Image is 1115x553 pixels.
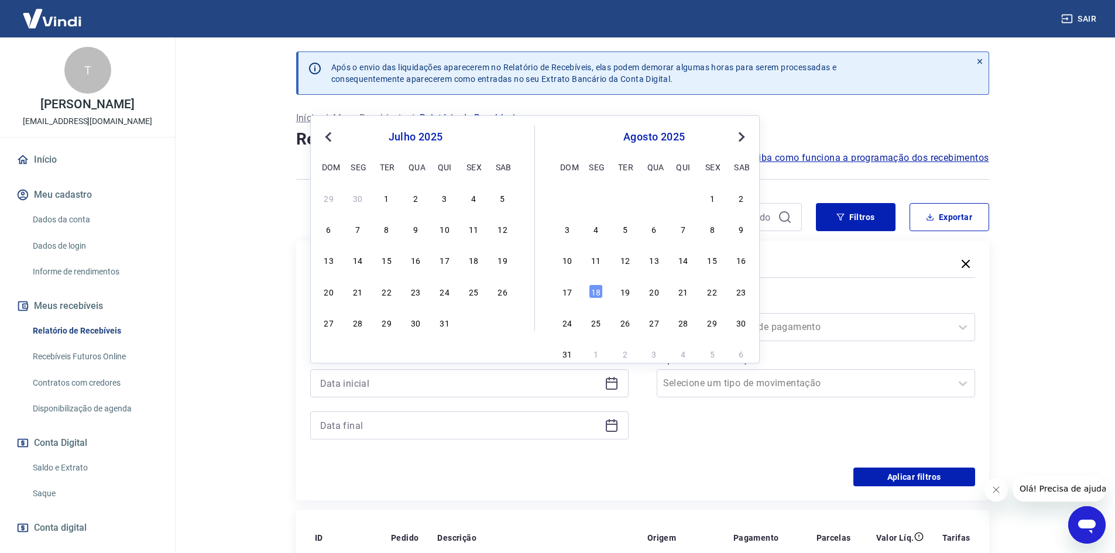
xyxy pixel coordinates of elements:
[1068,506,1106,544] iframe: Botão para abrir a janela de mensagens
[676,160,690,174] div: qui
[40,98,134,111] p: [PERSON_NAME]
[409,315,423,329] div: Choose quarta-feira, 30 de julho de 2025
[437,532,476,544] p: Descrição
[647,253,661,267] div: Choose quarta-feira, 13 de agosto de 2025
[734,315,748,329] div: Choose sábado, 30 de agosto de 2025
[351,160,365,174] div: seg
[409,160,423,174] div: qua
[560,284,574,298] div: Choose domingo, 17 de agosto de 2025
[589,160,603,174] div: seg
[296,111,320,125] p: Início
[496,315,510,329] div: Choose sábado, 2 de agosto de 2025
[496,191,510,205] div: Choose sábado, 5 de julho de 2025
[618,222,632,236] div: Choose terça-feira, 5 de agosto de 2025
[647,346,661,360] div: Choose quarta-feira, 3 de setembro de 2025
[705,284,719,298] div: Choose sexta-feira, 22 de agosto de 2025
[647,532,676,544] p: Origem
[380,284,394,298] div: Choose terça-feira, 22 de julho de 2025
[560,253,574,267] div: Choose domingo, 10 de agosto de 2025
[676,346,690,360] div: Choose quinta-feira, 4 de setembro de 2025
[14,1,90,36] img: Vindi
[618,253,632,267] div: Choose terça-feira, 12 de agosto de 2025
[558,130,750,144] div: agosto 2025
[28,482,161,506] a: Saque
[1013,476,1106,502] iframe: Mensagem da empresa
[647,222,661,236] div: Choose quarta-feira, 6 de agosto de 2025
[734,284,748,298] div: Choose sábado, 23 de agosto de 2025
[560,346,574,360] div: Choose domingo, 31 de agosto de 2025
[296,128,989,151] h4: Relatório de Recebíveis
[659,297,973,311] label: Forma de Pagamento
[853,468,975,486] button: Aplicar filtros
[647,315,661,329] div: Choose quarta-feira, 27 de agosto de 2025
[322,253,336,267] div: Choose domingo, 13 de julho de 2025
[618,315,632,329] div: Choose terça-feira, 26 de agosto de 2025
[676,284,690,298] div: Choose quinta-feira, 21 de agosto de 2025
[466,160,481,174] div: sex
[705,160,719,174] div: sex
[589,315,603,329] div: Choose segunda-feira, 25 de agosto de 2025
[64,47,111,94] div: T
[1059,8,1101,30] button: Sair
[315,532,323,544] p: ID
[734,253,748,267] div: Choose sábado, 16 de agosto de 2025
[618,191,632,205] div: Choose terça-feira, 29 de julho de 2025
[705,222,719,236] div: Choose sexta-feira, 8 de agosto de 2025
[747,151,989,165] a: Saiba como funciona a programação dos recebimentos
[34,520,87,536] span: Conta digital
[28,456,161,480] a: Saldo e Extrato
[734,346,748,360] div: Choose sábado, 6 de setembro de 2025
[910,203,989,231] button: Exportar
[496,222,510,236] div: Choose sábado, 12 de julho de 2025
[331,61,837,85] p: Após o envio das liquidações aparecerem no Relatório de Recebíveis, elas podem demorar algumas ho...
[28,260,161,284] a: Informe de rendimentos
[322,160,336,174] div: dom
[589,222,603,236] div: Choose segunda-feira, 4 de agosto de 2025
[647,160,661,174] div: qua
[496,284,510,298] div: Choose sábado, 26 de julho de 2025
[618,160,632,174] div: ter
[984,478,1008,502] iframe: Fechar mensagem
[438,315,452,329] div: Choose quinta-feira, 31 de julho de 2025
[705,253,719,267] div: Choose sexta-feira, 15 de agosto de 2025
[380,315,394,329] div: Choose terça-feira, 29 de julho de 2025
[28,371,161,395] a: Contratos com credores
[409,222,423,236] div: Choose quarta-feira, 9 de julho de 2025
[438,222,452,236] div: Choose quinta-feira, 10 de julho de 2025
[705,346,719,360] div: Choose sexta-feira, 5 de setembro de 2025
[14,515,161,541] a: Conta digital
[647,284,661,298] div: Choose quarta-feira, 20 de agosto de 2025
[734,222,748,236] div: Choose sábado, 9 de agosto de 2025
[466,222,481,236] div: Choose sexta-feira, 11 de julho de 2025
[705,191,719,205] div: Choose sexta-feira, 1 de agosto de 2025
[333,111,406,125] a: Meus Recebíveis
[618,284,632,298] div: Choose terça-feira, 19 de agosto de 2025
[705,315,719,329] div: Choose sexta-feira, 29 de agosto de 2025
[618,346,632,360] div: Choose terça-feira, 2 de setembro de 2025
[7,8,98,18] span: Olá! Precisa de ajuda?
[466,253,481,267] div: Choose sexta-feira, 18 de julho de 2025
[560,315,574,329] div: Choose domingo, 24 de agosto de 2025
[560,222,574,236] div: Choose domingo, 3 de agosto de 2025
[496,253,510,267] div: Choose sábado, 19 de julho de 2025
[676,253,690,267] div: Choose quinta-feira, 14 de agosto de 2025
[322,191,336,205] div: Choose domingo, 29 de junho de 2025
[322,315,336,329] div: Choose domingo, 27 de julho de 2025
[942,532,970,544] p: Tarifas
[438,253,452,267] div: Choose quinta-feira, 17 de julho de 2025
[560,191,574,205] div: Choose domingo, 27 de julho de 2025
[14,147,161,173] a: Início
[351,315,365,329] div: Choose segunda-feira, 28 de julho de 2025
[351,191,365,205] div: Choose segunda-feira, 30 de junho de 2025
[351,222,365,236] div: Choose segunda-feira, 7 de julho de 2025
[466,315,481,329] div: Choose sexta-feira, 1 de agosto de 2025
[816,532,851,544] p: Parcelas
[735,130,749,144] button: Next Month
[647,191,661,205] div: Choose quarta-feira, 30 de julho de 2025
[438,191,452,205] div: Choose quinta-feira, 3 de julho de 2025
[438,284,452,298] div: Choose quinta-feira, 24 de julho de 2025
[14,293,161,319] button: Meus recebíveis
[560,160,574,174] div: dom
